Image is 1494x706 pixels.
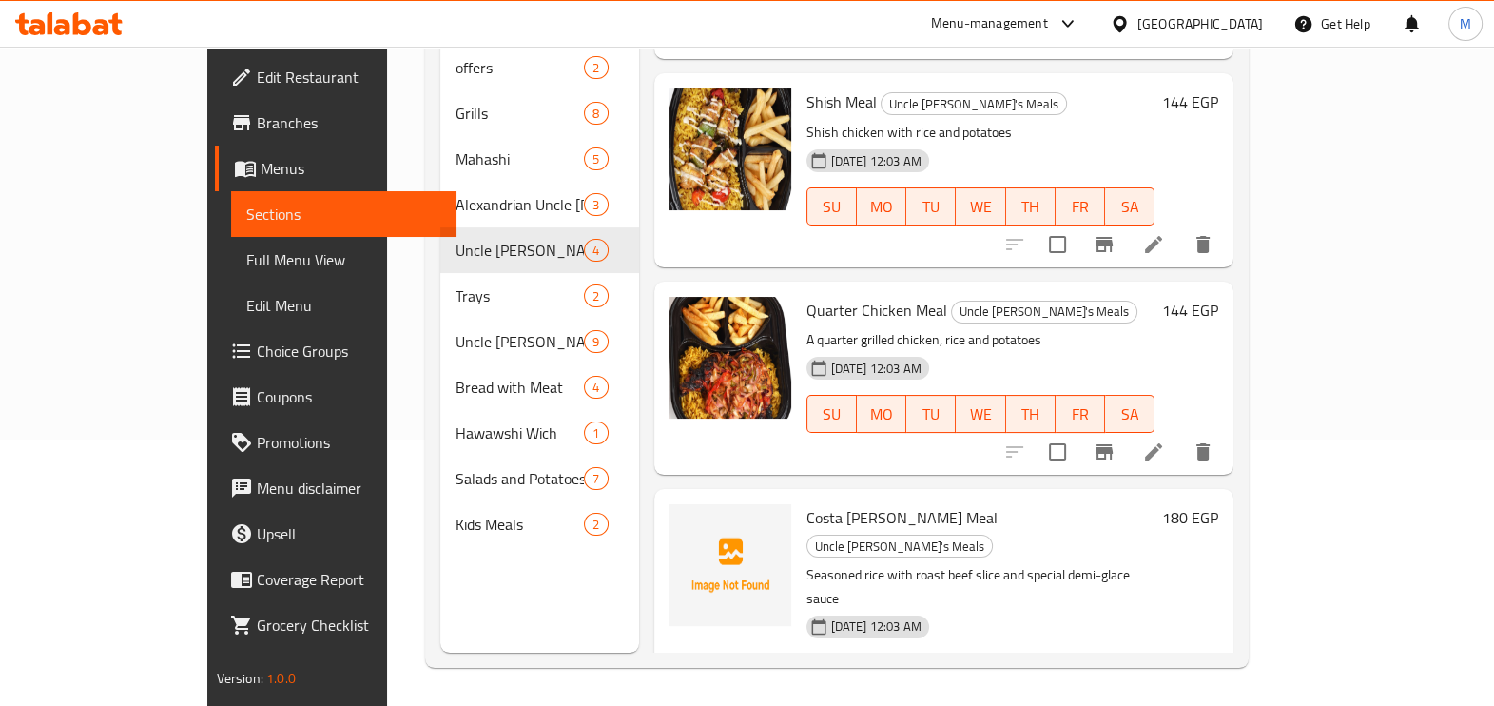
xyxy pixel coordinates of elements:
a: Branches [215,100,456,146]
div: items [584,239,608,262]
span: 1.0.0 [266,666,296,691]
div: Mahashi5 [440,136,639,182]
span: Hawawshi Wich [456,422,584,444]
span: Alexandrian Uncle [PERSON_NAME] [456,193,584,216]
button: MO [857,395,906,433]
button: SA [1105,187,1154,226]
span: 3 [585,196,607,214]
span: Promotions [257,431,441,454]
span: 7 [585,470,607,488]
div: Uncle Issa's Meals [881,92,1067,115]
span: [DATE] 12:03 AM [824,360,929,378]
div: items [584,56,608,79]
span: Quarter Chicken Meal [806,296,947,324]
span: 2 [585,287,607,305]
span: Select to update [1038,432,1077,472]
div: Salads and Potatoes7 [440,456,639,501]
nav: Menu sections [440,37,639,555]
span: Sections [246,203,441,226]
a: Upsell [215,511,456,557]
span: 2 [585,59,607,77]
div: Kids Meals2 [440,501,639,547]
h6: 144 EGP [1162,88,1218,115]
button: FR [1056,395,1105,433]
span: Trays [456,284,584,307]
button: TH [1006,395,1056,433]
span: TU [914,193,948,221]
a: Coupons [215,374,456,420]
img: Shish Meal [669,88,791,210]
span: Edit Menu [246,294,441,317]
span: SU [815,401,849,428]
span: Edit Restaurant [257,66,441,88]
button: TU [906,187,956,226]
span: SA [1113,193,1147,221]
button: Branch-specific-item [1081,222,1127,267]
span: Uncle [PERSON_NAME]'s Meals [882,93,1066,115]
a: Menus [215,146,456,191]
a: Edit menu item [1142,441,1165,463]
p: Shish chicken with rice and potatoes [806,121,1155,145]
span: Kids Meals [456,513,584,536]
a: Sections [231,191,456,237]
a: Coverage Report [215,557,456,602]
span: 5 [585,150,607,168]
p: A quarter grilled chicken, rice and potatoes [806,328,1155,352]
a: Edit menu item [1142,233,1165,256]
div: items [584,102,608,125]
div: Alexandrian Uncle [PERSON_NAME]3 [440,182,639,227]
span: offers [456,56,584,79]
a: Edit Restaurant [215,54,456,100]
span: FR [1063,401,1097,428]
span: [DATE] 12:03 AM [824,618,929,636]
div: Uncle Issa's Meals [456,239,584,262]
span: SA [1113,401,1147,428]
span: Choice Groups [257,340,441,363]
span: Mahashi [456,147,584,170]
span: FR [1063,193,1097,221]
a: Promotions [215,420,456,465]
h6: 180 EGP [1162,504,1218,531]
span: Coupons [257,385,441,408]
span: SU [815,193,849,221]
a: Edit Menu [231,283,456,328]
span: Branches [257,111,441,134]
span: Salads and Potatoes [456,467,584,490]
div: items [584,467,608,490]
span: Coverage Report [257,568,441,591]
button: Branch-specific-item [1081,429,1127,475]
button: MO [857,187,906,226]
div: Uncle [PERSON_NAME]'s Sandwich9 [440,319,639,364]
span: Menus [261,157,441,180]
span: Uncle [PERSON_NAME]'s Meals [952,301,1136,323]
span: 2 [585,516,607,534]
span: Full Menu View [246,248,441,271]
div: items [584,422,608,444]
span: MO [864,193,899,221]
span: Menu disclaimer [257,477,441,500]
div: Menu-management [931,12,1048,35]
button: delete [1180,222,1226,267]
p: Seasoned rice with roast beef slice and special demi-glace sauce [806,563,1155,611]
a: Grocery Checklist [215,602,456,648]
button: SU [806,187,857,226]
span: Upsell [257,522,441,545]
span: 1 [585,424,607,442]
span: M [1460,13,1471,34]
button: TH [1006,187,1056,226]
div: Uncle Issa's Meals [951,301,1137,324]
button: TU [906,395,956,433]
div: items [584,513,608,536]
img: Quarter Chicken Meal [669,297,791,419]
a: Full Menu View [231,237,456,283]
span: Shish Meal [806,88,877,116]
div: [GEOGRAPHIC_DATA] [1137,13,1263,34]
div: Uncle Issa's Meals [806,535,993,558]
span: WE [963,401,998,428]
span: TH [1014,401,1048,428]
h6: 144 EGP [1162,297,1218,324]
